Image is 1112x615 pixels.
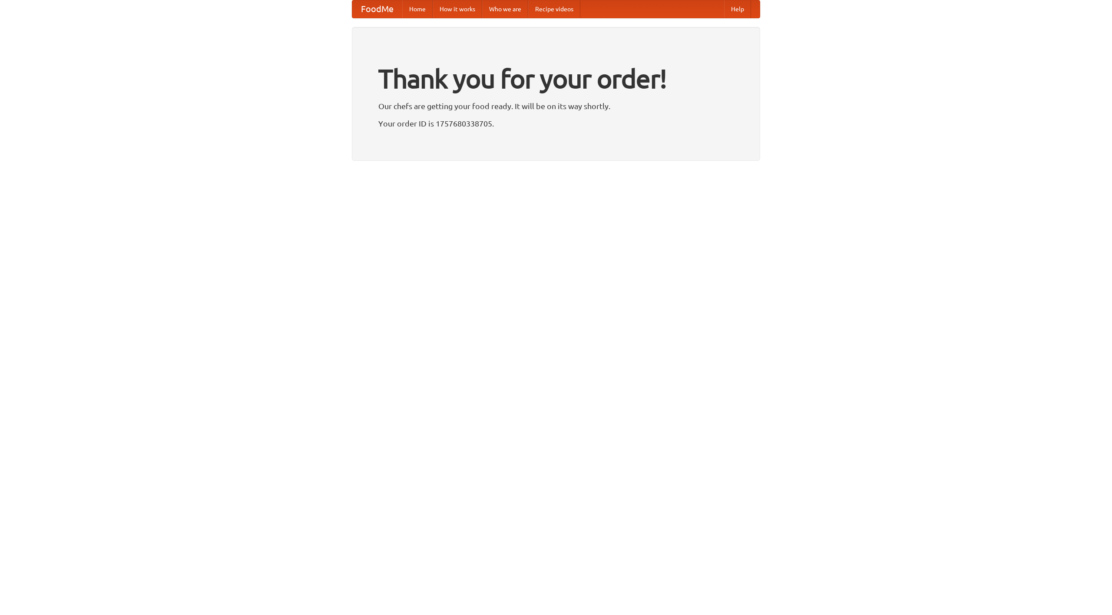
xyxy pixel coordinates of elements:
a: Home [402,0,433,18]
a: Help [724,0,751,18]
a: How it works [433,0,482,18]
a: Who we are [482,0,528,18]
h1: Thank you for your order! [378,58,734,100]
p: Your order ID is 1757680338705. [378,117,734,130]
a: FoodMe [352,0,402,18]
a: Recipe videos [528,0,580,18]
p: Our chefs are getting your food ready. It will be on its way shortly. [378,100,734,113]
